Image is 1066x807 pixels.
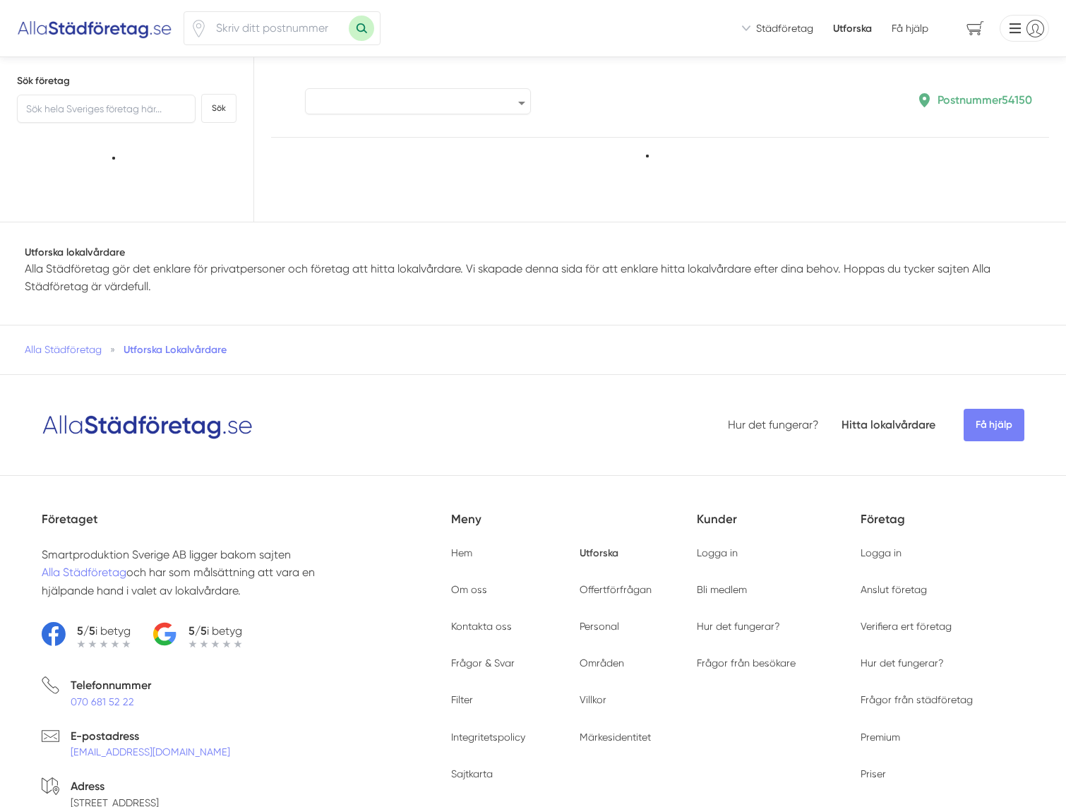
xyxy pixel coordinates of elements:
[861,621,952,632] a: Verifiera ert företag
[71,727,230,745] p: E-postadress
[451,694,473,705] a: Filter
[451,547,472,558] a: Hem
[42,676,59,694] svg: Telefon
[697,584,747,595] a: Bli medlem
[580,731,651,743] a: Märkesidentitet
[938,91,1032,109] p: Postnummer 54150
[71,746,230,758] a: [EMAIL_ADDRESS][DOMAIN_NAME]
[190,20,208,37] svg: Pin / Karta
[861,584,927,595] a: Anslut företag
[110,342,115,357] span: »
[964,409,1024,441] span: Få hjälp
[42,410,253,441] img: Logotyp Alla Städföretag
[697,510,861,546] h5: Kunder
[349,16,374,41] button: Sök med postnummer
[842,418,935,431] a: Hitta lokalvårdare
[451,768,493,779] a: Sajtkarta
[451,657,515,669] a: Frågor & Svar
[861,657,944,669] a: Hur det fungerar?
[201,94,236,123] button: Sök
[861,731,900,743] a: Premium
[25,344,102,355] a: Alla Städföretag
[861,768,886,779] a: Priser
[153,622,242,648] a: 5/5i betyg
[190,20,208,37] span: Klicka för att använda din position.
[451,621,512,632] a: Kontakta oss
[580,657,624,669] a: Områden
[861,510,1024,546] h5: Företag
[833,21,872,35] a: Utforska
[892,21,928,35] span: Få hjälp
[861,547,902,558] a: Logga in
[25,245,1041,259] h1: Utforska lokalvårdare
[17,74,236,88] h5: Sök företag
[697,547,738,558] a: Logga in
[728,418,819,431] a: Hur det fungerar?
[208,12,349,44] input: Skriv ditt postnummer
[188,622,242,640] p: i betyg
[71,777,159,795] p: Adress
[451,510,697,546] h5: Meny
[697,657,796,669] a: Frågor från besökare
[25,260,1041,296] p: Alla Städföretag gör det enklare för privatpersoner och företag att hitta lokalvårdare. Vi skapad...
[42,510,451,546] h5: Företaget
[580,621,619,632] a: Personal
[188,624,207,638] strong: 5/5
[451,584,487,595] a: Om oss
[71,676,151,694] p: Telefonnummer
[71,696,134,707] a: 070 681 52 22
[17,17,172,40] img: Alla Städföretag
[697,621,780,632] a: Hur det fungerar?
[580,694,606,705] a: Villkor
[42,546,358,599] p: Smartproduktion Sverige AB ligger bakom sajten och har som målsättning att vara en hjälpande hand...
[42,566,126,579] a: Alla Städföretag
[17,95,196,123] input: Sök hela Sveriges företag här...
[756,21,813,35] span: Städföretag
[957,16,994,41] span: navigation-cart
[77,622,131,640] p: i betyg
[580,584,652,595] a: Offertförfrågan
[77,624,95,638] strong: 5/5
[861,694,973,705] a: Frågor från städföretag
[580,546,618,559] a: Utforska
[25,342,1041,357] nav: Breadcrumb
[42,622,131,648] a: 5/5i betyg
[451,731,525,743] a: Integritetspolicy
[124,343,227,356] a: Utforska Lokalvårdare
